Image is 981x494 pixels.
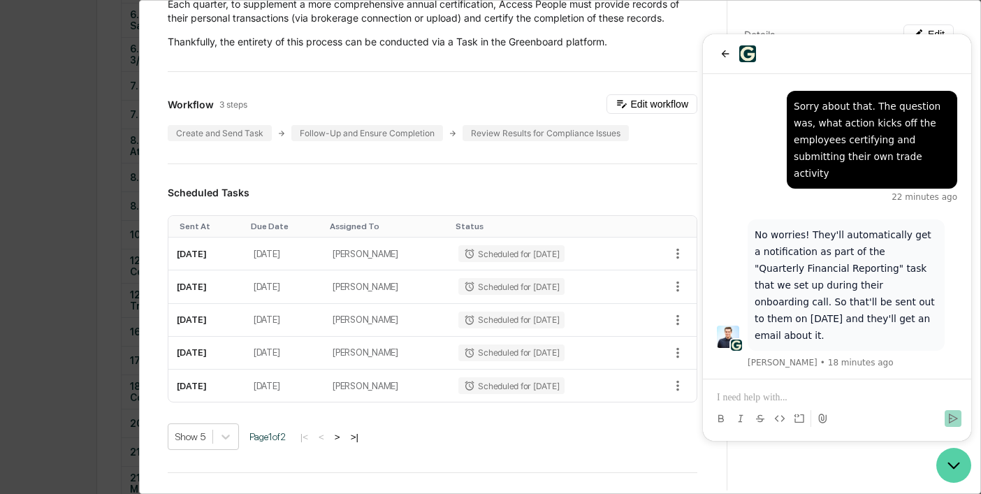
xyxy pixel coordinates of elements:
td: [PERSON_NAME] [324,238,450,270]
span: 3 steps [219,99,247,110]
span: Workflow [168,99,214,110]
div: Follow-Up and Ensure Completion [291,125,443,141]
td: [DATE] [245,304,324,337]
button: >| [347,431,363,443]
div: Review Results for Compliance Issues [463,125,629,141]
div: Scheduled for [DATE] [458,278,565,295]
span: Page 1 of 2 [249,431,286,442]
iframe: Open customer support [936,448,974,486]
td: [DATE] [168,304,245,337]
td: [PERSON_NAME] [324,337,450,370]
div: Toggle SortBy [251,221,319,231]
div: Toggle SortBy [180,221,240,231]
td: [DATE] [168,270,245,303]
div: Scheduled for [DATE] [458,312,565,328]
td: [DATE] [168,238,245,270]
iframe: Customer support window [703,34,971,441]
td: [DATE] [245,370,324,402]
td: [DATE] [245,337,324,370]
div: Toggle SortBy [330,221,444,231]
button: > [330,431,344,443]
div: Details [744,29,775,41]
td: [DATE] [168,370,245,402]
div: Scheduled for [DATE] [458,377,565,394]
button: Edit workflow [606,94,697,114]
p: Thankfully, the entirety of this process can be conducted via a Task in the Greenboard platform. [168,35,697,49]
div: Scheduled for [DATE] [458,245,565,262]
td: [PERSON_NAME] [324,270,450,303]
td: [PERSON_NAME] [324,370,450,402]
td: [PERSON_NAME] [324,304,450,337]
button: < [314,431,328,443]
div: Create and Send Task [168,125,272,141]
h3: Scheduled Tasks [168,187,697,198]
td: [DATE] [245,270,324,303]
td: [DATE] [245,238,324,270]
div: Scheduled for [DATE] [458,344,565,361]
td: [DATE] [168,337,245,370]
button: |< [296,431,312,443]
button: Edit [903,24,954,44]
div: Toggle SortBy [456,221,633,231]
